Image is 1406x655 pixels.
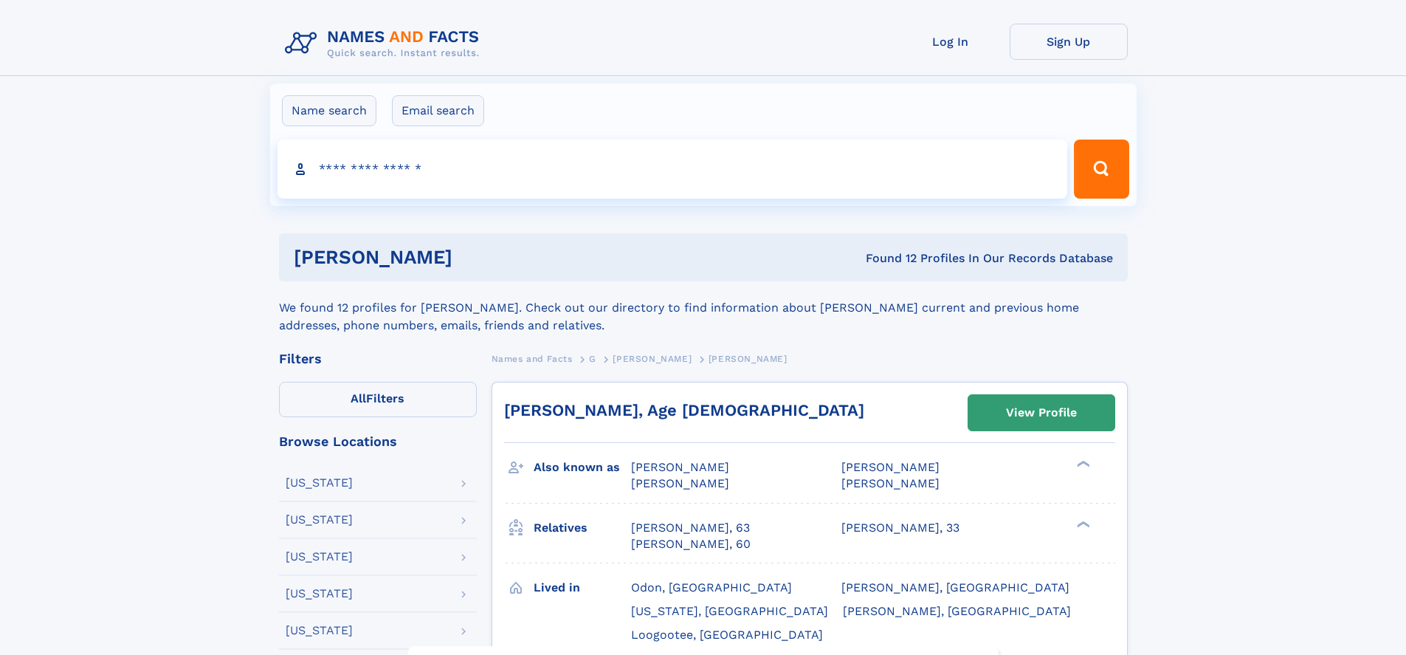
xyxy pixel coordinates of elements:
[631,628,823,642] span: Loogootee, [GEOGRAPHIC_DATA]
[534,455,631,480] h3: Also known as
[631,476,729,490] span: [PERSON_NAME]
[631,460,729,474] span: [PERSON_NAME]
[286,551,353,563] div: [US_STATE]
[282,95,376,126] label: Name search
[492,349,573,368] a: Names and Facts
[1073,459,1091,469] div: ❯
[286,588,353,600] div: [US_STATE]
[631,604,828,618] span: [US_STATE], [GEOGRAPHIC_DATA]
[351,391,366,405] span: All
[279,281,1128,335] div: We found 12 profiles for [PERSON_NAME]. Check out our directory to find information about [PERSON...
[286,625,353,637] div: [US_STATE]
[534,575,631,600] h3: Lived in
[279,435,477,448] div: Browse Locations
[534,515,631,541] h3: Relatives
[1074,140,1128,199] button: Search Button
[286,514,353,526] div: [US_STATE]
[892,24,1010,60] a: Log In
[659,250,1113,267] div: Found 12 Profiles In Our Records Database
[278,140,1068,199] input: search input
[841,476,940,490] span: [PERSON_NAME]
[589,354,596,364] span: G
[279,382,477,417] label: Filters
[968,395,1114,431] a: View Profile
[392,95,484,126] label: Email search
[1006,396,1077,430] div: View Profile
[613,349,692,368] a: [PERSON_NAME]
[294,248,659,267] h1: [PERSON_NAME]
[841,460,940,474] span: [PERSON_NAME]
[841,520,959,536] a: [PERSON_NAME], 33
[631,536,751,552] a: [PERSON_NAME], 60
[589,349,596,368] a: G
[631,520,750,536] a: [PERSON_NAME], 63
[709,354,788,364] span: [PERSON_NAME]
[504,401,864,419] a: [PERSON_NAME], Age [DEMOGRAPHIC_DATA]
[841,580,1069,594] span: [PERSON_NAME], [GEOGRAPHIC_DATA]
[631,580,792,594] span: Odon, [GEOGRAPHIC_DATA]
[286,477,353,489] div: [US_STATE]
[843,604,1071,618] span: [PERSON_NAME], [GEOGRAPHIC_DATA]
[279,24,492,64] img: Logo Names and Facts
[1010,24,1128,60] a: Sign Up
[613,354,692,364] span: [PERSON_NAME]
[279,352,477,366] div: Filters
[1073,519,1091,529] div: ❯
